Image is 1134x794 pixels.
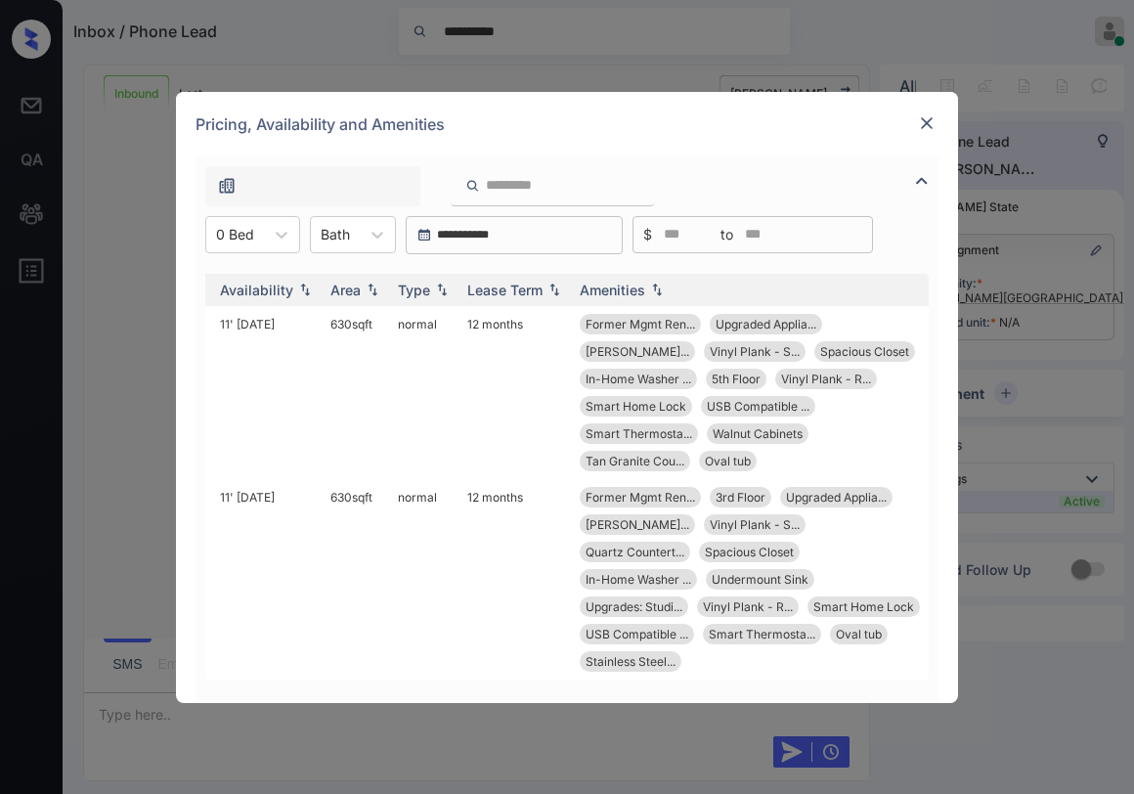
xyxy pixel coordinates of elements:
span: Vinyl Plank - R... [781,372,871,386]
span: Smart Home Lock [813,599,914,614]
span: Smart Thermosta... [709,627,815,641]
div: Lease Term [467,282,543,298]
span: Spacious Closet [820,344,909,359]
span: Upgraded Applia... [716,317,816,331]
span: Undermount Sink [712,572,808,587]
img: sorting [363,283,382,296]
span: Smart Thermosta... [586,426,692,441]
div: Type [398,282,430,298]
span: Vinyl Plank - S... [710,344,800,359]
span: Oval tub [836,627,882,641]
span: Oval tub [705,454,751,468]
td: 12 months [459,306,572,479]
span: Upgrades: Studi... [586,599,682,614]
img: sorting [432,283,452,296]
span: $ [643,224,652,245]
span: 5th Floor [712,372,761,386]
span: Smart Home Lock [586,399,686,414]
div: Pricing, Availability and Amenities [176,92,958,156]
div: Amenities [580,282,645,298]
span: [PERSON_NAME]... [586,344,689,359]
img: icon-zuma [910,169,934,193]
span: In-Home Washer ... [586,372,691,386]
span: Walnut Cabinets [713,426,803,441]
span: Former Mgmt Ren... [586,490,695,505]
span: In-Home Washer ... [586,572,691,587]
td: 630 sqft [323,306,390,479]
td: 12 months [459,479,572,680]
img: sorting [647,283,667,296]
td: 11' [DATE] [212,306,323,479]
td: 630 sqft [323,479,390,680]
span: to [720,224,733,245]
span: 3rd Floor [716,490,765,505]
span: USB Compatible ... [586,627,688,641]
img: sorting [545,283,564,296]
img: icon-zuma [217,176,237,196]
span: Spacious Closet [705,545,794,559]
span: USB Compatible ... [707,399,809,414]
span: Quartz Countert... [586,545,684,559]
span: Vinyl Plank - R... [703,599,793,614]
span: Upgraded Applia... [786,490,887,505]
span: Former Mgmt Ren... [586,317,695,331]
td: 11' [DATE] [212,479,323,680]
img: icon-zuma [465,177,480,195]
img: close [917,113,937,133]
span: Stainless Steel... [586,654,676,669]
div: Availability [220,282,293,298]
td: normal [390,479,459,680]
span: Vinyl Plank - S... [710,517,800,532]
img: sorting [295,283,315,296]
td: normal [390,306,459,479]
span: Tan Granite Cou... [586,454,684,468]
span: [PERSON_NAME]... [586,517,689,532]
div: Area [330,282,361,298]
